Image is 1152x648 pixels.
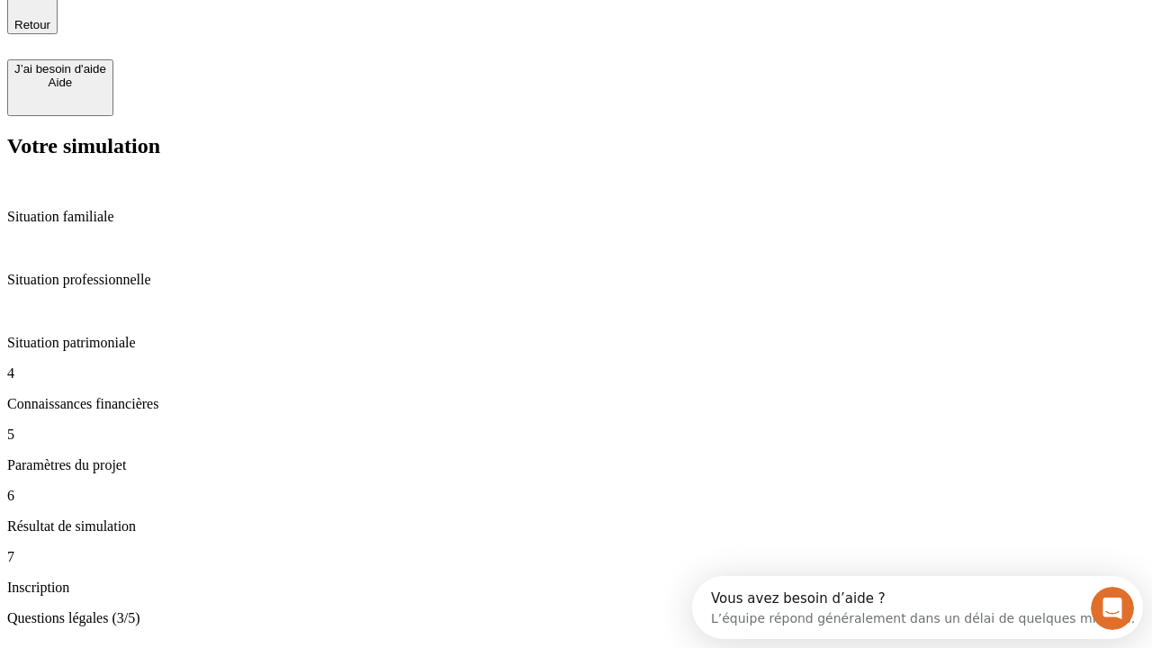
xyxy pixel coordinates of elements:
p: 5 [7,427,1145,443]
span: Retour [14,18,50,31]
div: Ouvrir le Messenger Intercom [7,7,496,57]
p: Résultat de simulation [7,518,1145,535]
p: 4 [7,365,1145,382]
div: Vous avez besoin d’aide ? [19,15,443,30]
h2: Votre simulation [7,134,1145,158]
div: L’équipe répond généralement dans un délai de quelques minutes. [19,30,443,49]
p: Inscription [7,580,1145,596]
div: Aide [14,76,106,89]
p: 6 [7,488,1145,504]
button: J’ai besoin d'aideAide [7,59,113,116]
iframe: Intercom live chat discovery launcher [692,576,1143,639]
p: Situation professionnelle [7,272,1145,288]
iframe: Intercom live chat [1091,587,1134,630]
p: Paramètres du projet [7,457,1145,473]
p: Situation familiale [7,209,1145,225]
p: Situation patrimoniale [7,335,1145,351]
p: Questions légales (3/5) [7,610,1145,626]
p: Connaissances financières [7,396,1145,412]
p: 7 [7,549,1145,565]
div: J’ai besoin d'aide [14,62,106,76]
